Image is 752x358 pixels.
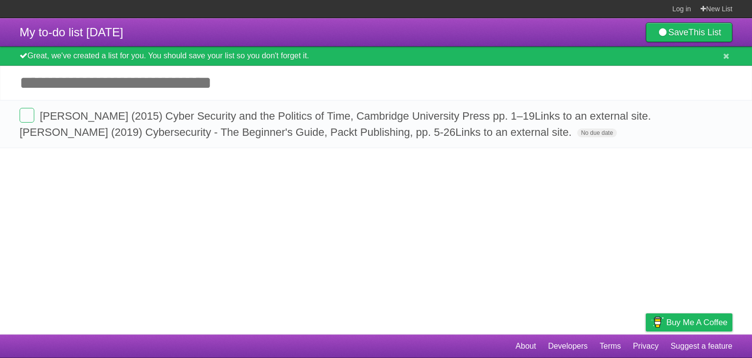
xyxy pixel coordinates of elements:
b: This List [688,27,721,37]
span: No due date [577,128,617,137]
a: SaveThis List [646,23,732,42]
span: My to-do list [DATE] [20,26,123,39]
a: Privacy [633,337,658,356]
img: Buy me a coffee [651,314,664,331]
a: Buy me a coffee [646,313,732,332]
label: Done [20,108,34,123]
a: Developers [548,337,587,356]
span: [PERSON_NAME] (2015) Cyber Security and the Politics of Time, Cambridge University Press pp. 1–19... [20,110,651,138]
a: Terms [600,337,621,356]
a: Suggest a feature [671,337,732,356]
span: Buy me a coffee [666,314,728,331]
a: About [516,337,536,356]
